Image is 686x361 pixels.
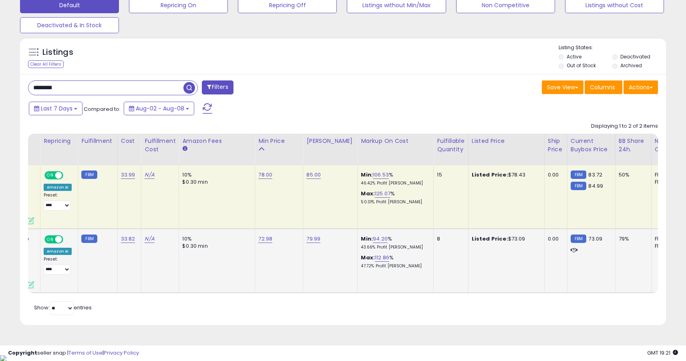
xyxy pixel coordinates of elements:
span: 73.09 [588,235,602,243]
p: 46.42% Profit [PERSON_NAME] [361,180,427,186]
span: Aug-02 - Aug-08 [136,104,184,112]
div: FBM: 7 [655,243,681,250]
div: Amazon AI [44,248,72,255]
strong: Copyright [8,349,37,357]
div: % [361,235,427,250]
a: 33.82 [121,235,135,243]
span: 84.99 [588,182,603,190]
div: Preset: [44,193,72,211]
div: 15 [437,171,462,178]
b: Listed Price: [472,235,508,243]
a: N/A [145,235,154,243]
button: Aug-02 - Aug-08 [124,102,194,115]
a: 85.00 [306,171,321,179]
p: 50.01% Profit [PERSON_NAME] [361,199,427,205]
div: Repricing [44,137,74,145]
button: Last 7 Days [29,102,82,115]
div: 8 [437,235,462,243]
b: Min: [361,171,373,178]
a: N/A [145,171,154,179]
div: Min Price [258,137,300,145]
a: 33.99 [121,171,135,179]
label: Out of Stock [567,62,596,69]
a: 125.07 [375,190,390,198]
div: 50% [619,171,645,178]
div: Fulfillment [81,137,114,145]
h5: Listings [42,47,73,58]
div: Num of Comp. [655,137,684,154]
p: 47.72% Profit [PERSON_NAME] [361,263,427,269]
span: Last 7 Days [41,104,72,112]
b: Min: [361,235,373,243]
div: 0.00 [548,235,561,243]
label: Archived [620,62,642,69]
a: Terms of Use [68,349,103,357]
button: Columns [585,80,622,94]
div: FBM: 2 [655,178,681,186]
a: 94.20 [373,235,388,243]
a: 112.86 [375,254,389,262]
span: ON [45,236,55,243]
label: Active [567,53,581,60]
b: Max: [361,254,375,261]
div: $73.09 [472,235,538,243]
div: Amazon AI [44,184,72,191]
button: Deactivated & In Stock [20,17,119,33]
button: Actions [624,80,658,94]
div: Fulfillable Quantity [437,137,465,154]
div: 0.00 [548,171,561,178]
div: seller snap | | [8,349,139,357]
small: FBM [571,235,586,243]
div: Current Buybox Price [571,137,612,154]
span: Show: entries [34,304,92,311]
div: 10% [182,171,249,178]
div: BB Share 24h. [619,137,648,154]
a: Privacy Policy [104,349,139,357]
a: 78.00 [258,171,272,179]
small: Amazon Fees. [182,145,187,152]
div: % [361,190,427,205]
div: Ship Price [548,137,564,154]
div: $0.30 min [182,243,249,250]
div: % [361,254,427,269]
button: Filters [202,80,233,94]
div: [PERSON_NAME] [306,137,354,145]
p: 43.66% Profit [PERSON_NAME] [361,245,427,250]
p: Listing States: [559,44,666,52]
span: Columns [590,83,615,91]
div: $0.30 min [182,178,249,186]
div: Preset: [44,257,72,275]
div: Clear All Filters [28,60,64,68]
a: 72.98 [258,235,272,243]
div: Markup on Cost [361,137,430,145]
th: The percentage added to the cost of goods (COGS) that forms the calculator for Min & Max prices. [358,134,434,165]
div: FBA: 0 [655,235,681,243]
button: Save View [542,80,583,94]
div: Listed Price [472,137,541,145]
div: Displaying 1 to 2 of 2 items [591,122,658,130]
div: Fulfillment Cost [145,137,175,154]
small: FBM [81,170,97,179]
small: FBM [81,235,97,243]
small: FBM [571,170,586,179]
div: 79% [619,235,645,243]
span: 2025-08-16 19:21 GMT [647,349,678,357]
div: Cost [121,137,138,145]
span: OFF [62,236,75,243]
a: 79.99 [306,235,320,243]
b: Max: [361,190,375,197]
div: FBA: 0 [655,171,681,178]
div: 10% [182,235,249,243]
span: OFF [62,172,75,179]
div: % [361,171,427,186]
div: Amazon Fees [182,137,251,145]
small: FBM [571,182,586,190]
div: $78.43 [472,171,538,178]
a: 106.53 [373,171,389,179]
span: Compared to: [84,105,121,113]
span: 83.72 [588,171,602,178]
span: ON [45,172,55,179]
label: Deactivated [620,53,650,60]
b: Listed Price: [472,171,508,178]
